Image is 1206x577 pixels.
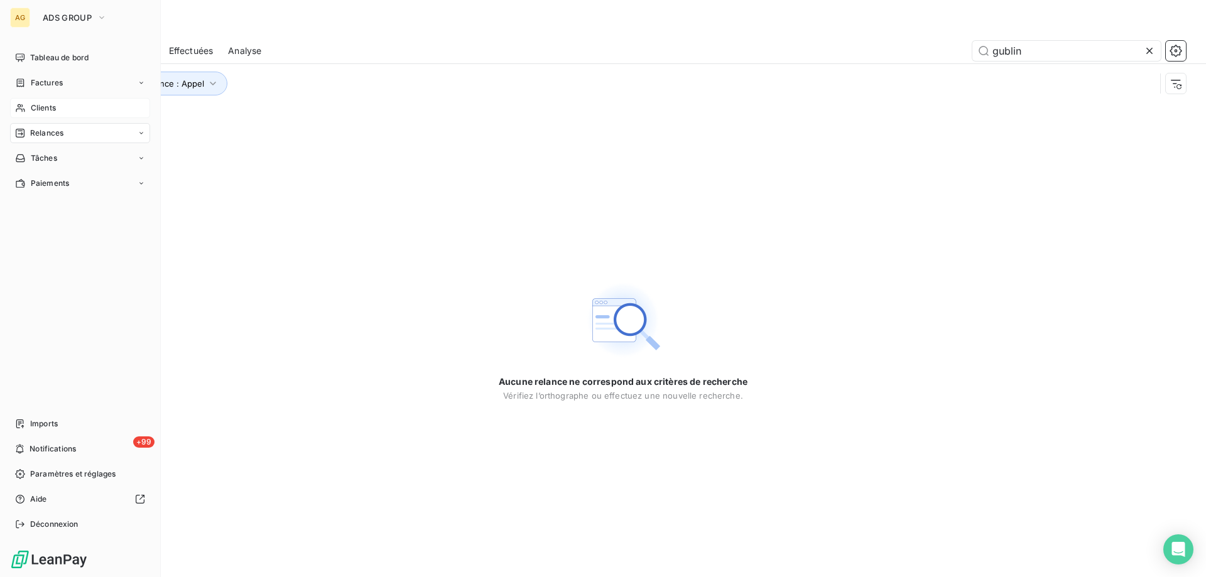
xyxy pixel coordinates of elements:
[10,549,88,569] img: Logo LeanPay
[30,443,76,455] span: Notifications
[583,280,663,360] img: Empty state
[10,8,30,28] div: AG
[10,489,150,509] a: Aide
[30,468,116,480] span: Paramètres et réglages
[30,52,89,63] span: Tableau de bord
[499,375,747,388] span: Aucune relance ne correspond aux critères de recherche
[30,519,79,530] span: Déconnexion
[31,178,69,189] span: Paiements
[169,45,214,57] span: Effectuées
[30,493,47,505] span: Aide
[133,436,155,448] span: +99
[972,41,1161,61] input: Rechercher
[228,45,261,57] span: Analyse
[30,127,63,139] span: Relances
[503,391,743,401] span: Vérifiez l’orthographe ou effectuez une nouvelle recherche.
[31,102,56,114] span: Clients
[43,13,92,23] span: ADS GROUP
[31,153,57,164] span: Tâches
[1163,534,1193,564] div: Open Intercom Messenger
[30,418,58,429] span: Imports
[31,77,63,89] span: Factures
